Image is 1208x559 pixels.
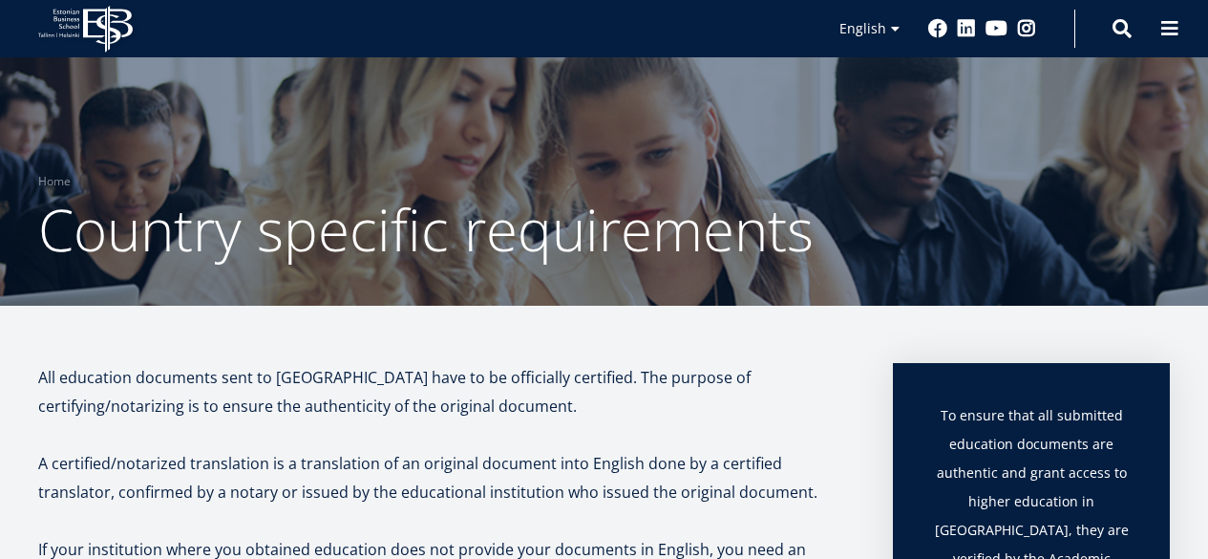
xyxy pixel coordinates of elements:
p: All education documents sent to [GEOGRAPHIC_DATA] have to be officially certified. The purpose of... [38,363,855,420]
span: Country specific requirements [38,190,814,269]
a: Youtube [985,19,1007,38]
a: Instagram [1017,19,1036,38]
a: Home [38,172,71,191]
p: A certified/notarized translation is a translation of an original document into English done by a... [38,449,855,506]
a: Linkedin [957,19,976,38]
a: Facebook [928,19,947,38]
